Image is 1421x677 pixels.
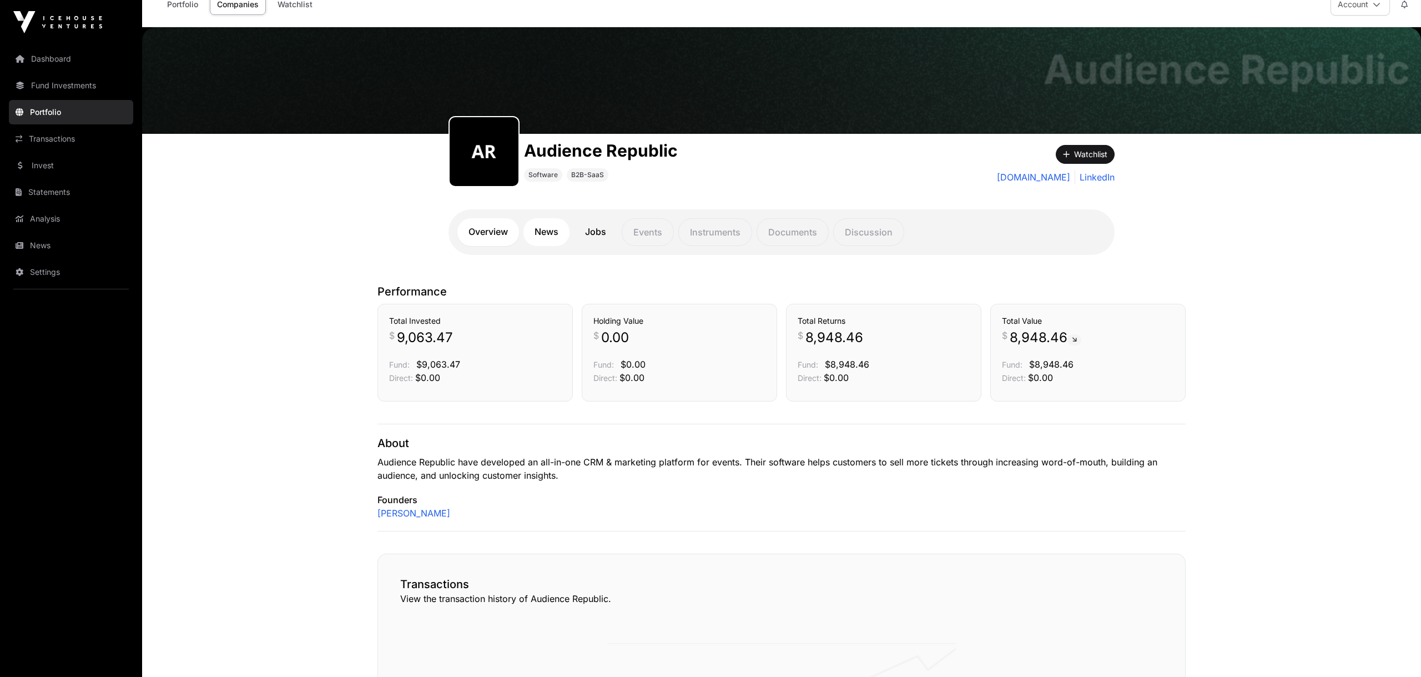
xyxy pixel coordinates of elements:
h3: Holding Value [593,315,765,327]
a: Analysis [9,207,133,231]
span: $9,063.47 [416,359,460,370]
span: $8,948.46 [1029,359,1074,370]
h3: Total Returns [798,315,970,327]
button: Watchlist [1056,145,1115,164]
p: Founders [377,493,1186,507]
span: $8,948.46 [825,359,869,370]
span: $ [593,329,599,342]
p: View the transaction history of Audience Republic. [400,592,1163,605]
span: $ [1002,329,1007,342]
a: Overview [457,218,519,246]
span: $ [798,329,803,342]
span: $0.00 [824,372,849,383]
span: Direct: [593,373,617,383]
span: B2B-SaaS [571,170,604,179]
img: audience-republic334.png [454,122,514,182]
p: Performance [377,284,1186,299]
h2: Transactions [400,576,1163,592]
a: Settings [9,260,133,284]
span: Fund: [593,360,614,369]
span: Fund: [1002,360,1022,369]
a: Statements [9,180,133,204]
span: 8,948.46 [1010,329,1081,347]
span: Direct: [389,373,413,383]
p: Audience Republic have developed an all-in-one CRM & marketing platform for events. Their softwar... [377,455,1186,482]
span: $0.00 [415,372,440,383]
iframe: Chat Widget [1365,624,1421,677]
p: Documents [757,218,829,246]
a: Dashboard [9,47,133,71]
span: 8,948.46 [805,329,863,347]
p: Events [622,218,674,246]
a: News [523,218,570,246]
h1: Audience Republic [524,141,678,161]
a: Portfolio [9,100,133,124]
a: Fund Investments [9,73,133,98]
img: Audience Republic [142,27,1421,134]
span: $0.00 [619,372,644,383]
span: Software [528,170,558,179]
h3: Total Invested [389,315,561,327]
span: $0.00 [1028,372,1053,383]
a: [PERSON_NAME] [377,507,450,520]
a: News [9,233,133,258]
p: Instruments [678,218,752,246]
a: LinkedIn [1075,170,1115,184]
a: Transactions [9,127,133,151]
span: 0.00 [601,329,629,347]
span: Fund: [389,360,410,369]
p: Discussion [833,218,904,246]
span: Direct: [798,373,822,383]
span: $ [389,329,395,342]
a: [DOMAIN_NAME] [997,170,1070,184]
h1: Audience Republic [1044,49,1410,89]
span: 9,063.47 [397,329,453,347]
img: Icehouse Ventures Logo [13,11,102,33]
a: Jobs [574,218,617,246]
h3: Total Value [1002,315,1174,327]
span: Direct: [1002,373,1026,383]
p: About [377,435,1186,451]
a: Invest [9,153,133,178]
nav: Tabs [457,218,1106,246]
span: Fund: [798,360,818,369]
span: $0.00 [621,359,646,370]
